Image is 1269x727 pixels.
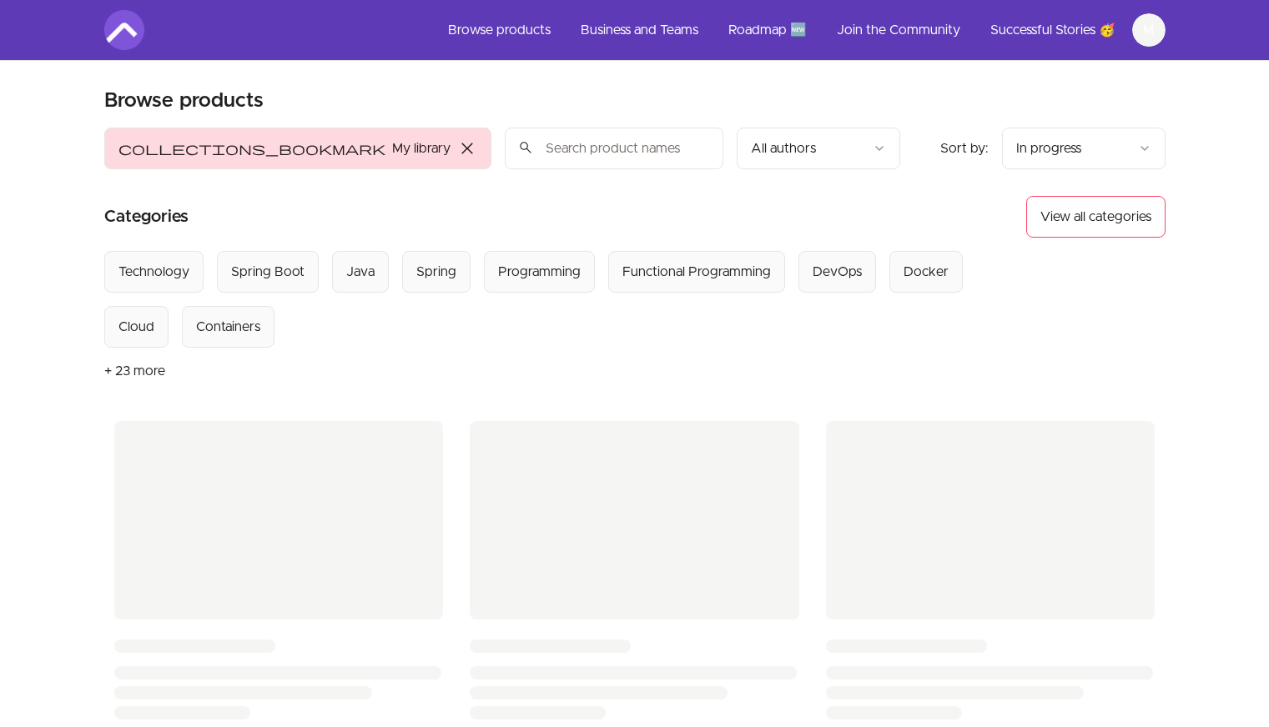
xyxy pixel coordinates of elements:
[118,262,189,282] div: Technology
[715,10,820,50] a: Roadmap 🆕
[346,262,375,282] div: Java
[196,317,260,337] div: Containers
[1002,128,1166,169] button: Product sort options
[435,10,564,50] a: Browse products
[416,262,456,282] div: Spring
[104,128,491,169] button: Filter by My library
[104,88,264,114] h1: Browse products
[567,10,712,50] a: Business and Teams
[104,196,189,238] h2: Categories
[435,10,1166,50] nav: Main
[104,348,165,394] button: + 23 more
[118,317,154,337] div: Cloud
[104,10,144,50] img: Amigoscode logo
[823,10,974,50] a: Join the Community
[737,128,900,169] button: Filter by author
[505,128,723,169] input: Search product names
[1026,196,1166,238] button: View all categories
[231,262,305,282] div: Spring Boot
[457,138,477,158] span: close
[813,262,862,282] div: DevOps
[518,136,533,159] span: search
[1132,13,1166,47] button: M
[977,10,1129,50] a: Successful Stories 🥳
[498,262,581,282] div: Programming
[118,138,385,158] span: collections_bookmark
[940,142,989,155] span: Sort by:
[904,262,949,282] div: Docker
[622,262,771,282] div: Functional Programming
